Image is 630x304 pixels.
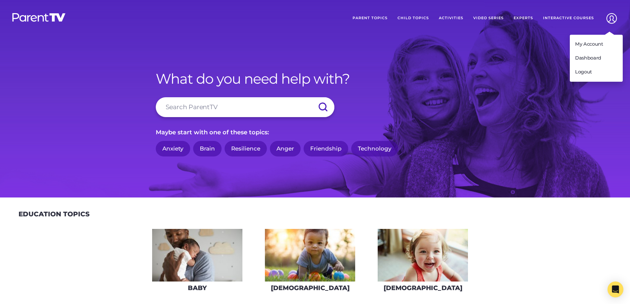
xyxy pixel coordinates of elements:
[156,127,475,138] p: Maybe start with one of these topics:
[384,284,462,292] h3: [DEMOGRAPHIC_DATA]
[225,141,267,156] a: Resilience
[509,10,538,26] a: Experts
[188,284,207,292] h3: Baby
[265,229,355,282] img: iStock-620709410-275x160.jpg
[378,229,468,282] img: iStock-678589610_super-275x160.jpg
[19,210,90,218] h2: Education Topics
[156,141,190,156] a: Anxiety
[193,141,222,156] a: Brain
[152,229,243,296] a: Baby
[603,10,620,27] img: Account
[152,229,242,282] img: AdobeStock_144860523-275x160.jpeg
[156,97,334,117] input: Search ParentTV
[393,10,434,26] a: Child Topics
[156,70,475,87] h1: What do you need help with?
[265,229,356,296] a: [DEMOGRAPHIC_DATA]
[570,65,623,79] a: Logout
[270,141,301,156] a: Anger
[570,37,623,51] a: My Account
[304,141,348,156] a: Friendship
[434,10,468,26] a: Activities
[12,13,66,22] img: parenttv-logo-white.4c85aaf.svg
[538,10,599,26] a: Interactive Courses
[608,282,623,297] div: Open Intercom Messenger
[348,10,393,26] a: Parent Topics
[570,51,623,65] a: Dashboard
[351,141,398,156] a: Technology
[271,284,350,292] h3: [DEMOGRAPHIC_DATA]
[468,10,509,26] a: Video Series
[377,229,468,296] a: [DEMOGRAPHIC_DATA]
[311,97,334,117] input: Submit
